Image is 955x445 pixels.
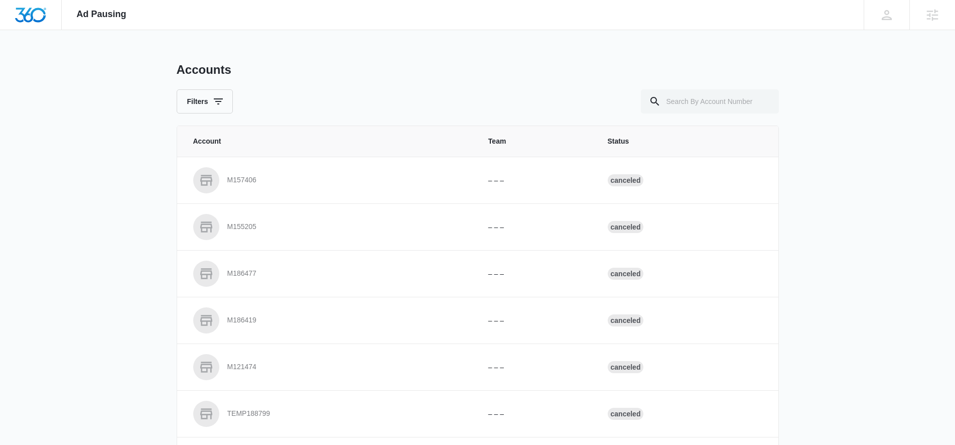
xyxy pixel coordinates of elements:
[193,401,464,427] a: TEMP188799
[193,354,464,380] a: M121474
[193,261,464,287] a: M186477
[608,361,644,373] div: Canceled
[193,307,464,333] a: M186419
[193,214,464,240] a: M155205
[28,16,49,24] div: v 4.0.25
[16,26,24,34] img: website_grey.svg
[227,362,256,372] p: M121474
[488,269,584,279] p: – – –
[488,409,584,419] p: – – –
[177,89,233,114] button: Filters
[193,136,464,147] span: Account
[227,175,256,185] p: M157406
[227,315,256,325] p: M186419
[608,136,762,147] span: Status
[488,315,584,326] p: – – –
[38,59,90,66] div: Domain Overview
[177,62,231,77] h1: Accounts
[77,9,126,20] span: Ad Pausing
[227,222,256,232] p: M155205
[488,175,584,186] p: – – –
[608,408,644,420] div: Canceled
[608,314,644,326] div: Canceled
[111,59,169,66] div: Keywords by Traffic
[488,222,584,233] p: – – –
[608,174,644,186] div: Canceled
[26,26,110,34] div: Domain: [DOMAIN_NAME]
[227,269,256,279] p: M186477
[488,362,584,373] p: – – –
[608,268,644,280] div: Canceled
[227,409,270,419] p: TEMP188799
[16,16,24,24] img: logo_orange.svg
[27,58,35,66] img: tab_domain_overview_orange.svg
[608,221,644,233] div: Canceled
[193,167,464,193] a: M157406
[488,136,584,147] span: Team
[100,58,108,66] img: tab_keywords_by_traffic_grey.svg
[641,89,779,114] input: Search By Account Number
